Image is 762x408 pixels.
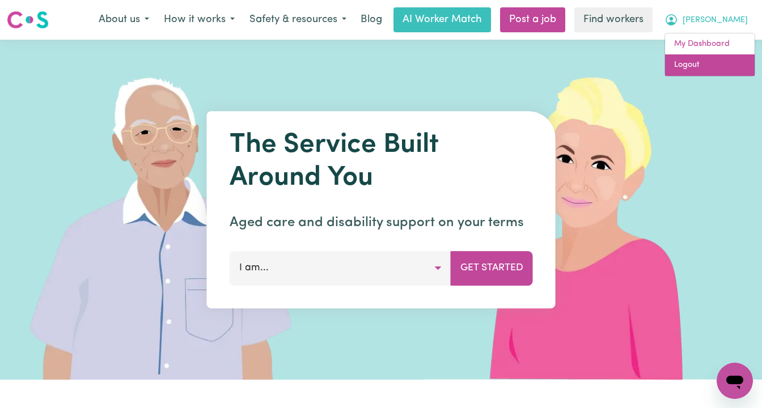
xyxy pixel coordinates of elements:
[657,8,755,32] button: My Account
[664,33,755,76] div: My Account
[500,7,565,32] a: Post a job
[230,251,451,285] button: I am...
[242,8,354,32] button: Safety & resources
[7,10,49,30] img: Careseekers logo
[683,14,748,27] span: [PERSON_NAME]
[230,129,533,194] h1: The Service Built Around You
[7,7,49,33] a: Careseekers logo
[665,54,755,76] a: Logout
[717,363,753,399] iframe: Button to launch messaging window
[665,33,755,55] a: My Dashboard
[451,251,533,285] button: Get Started
[574,7,653,32] a: Find workers
[156,8,242,32] button: How it works
[393,7,491,32] a: AI Worker Match
[354,7,389,32] a: Blog
[91,8,156,32] button: About us
[230,212,533,233] p: Aged care and disability support on your terms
